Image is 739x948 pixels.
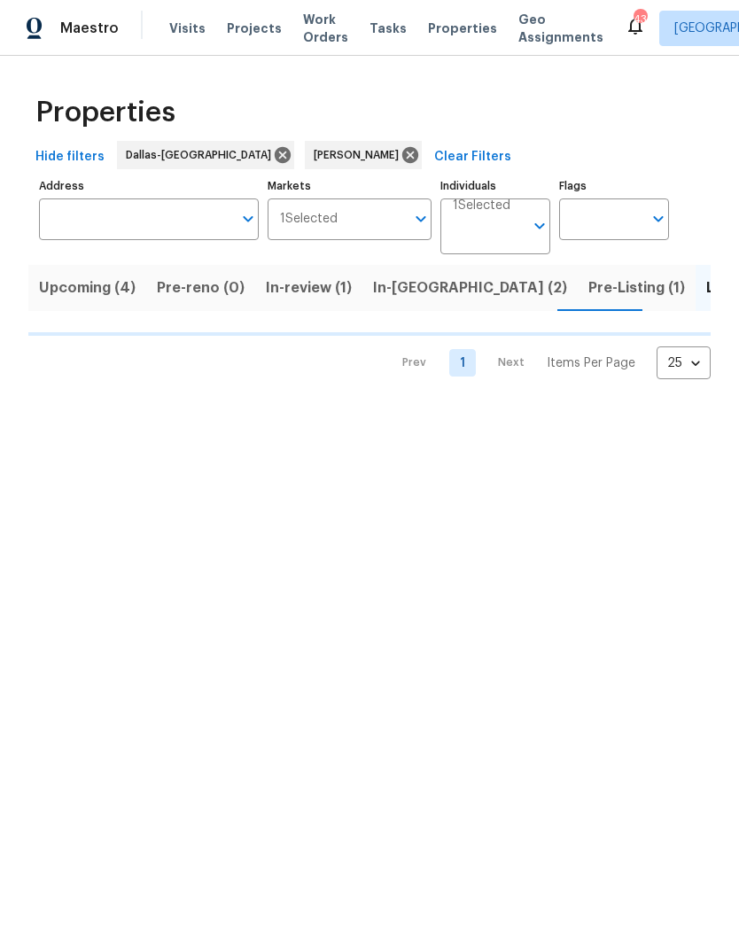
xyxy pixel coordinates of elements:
[39,276,136,300] span: Upcoming (4)
[117,141,294,169] div: Dallas-[GEOGRAPHIC_DATA]
[547,354,635,372] p: Items Per Page
[449,349,476,377] a: Goto page 1
[35,104,175,121] span: Properties
[427,141,518,174] button: Clear Filters
[434,146,511,168] span: Clear Filters
[35,146,105,168] span: Hide filters
[518,11,603,46] span: Geo Assignments
[373,276,567,300] span: In-[GEOGRAPHIC_DATA] (2)
[157,276,245,300] span: Pre-reno (0)
[453,198,510,214] span: 1 Selected
[305,141,422,169] div: [PERSON_NAME]
[266,276,352,300] span: In-review (1)
[634,11,646,28] div: 43
[440,181,550,191] label: Individuals
[268,181,432,191] label: Markets
[559,181,669,191] label: Flags
[428,19,497,37] span: Properties
[28,141,112,174] button: Hide filters
[60,19,119,37] span: Maestro
[657,340,711,386] div: 25
[588,276,685,300] span: Pre-Listing (1)
[369,22,407,35] span: Tasks
[126,146,278,164] span: Dallas-[GEOGRAPHIC_DATA]
[527,214,552,238] button: Open
[314,146,406,164] span: [PERSON_NAME]
[385,346,711,379] nav: Pagination Navigation
[303,11,348,46] span: Work Orders
[236,206,261,231] button: Open
[646,206,671,231] button: Open
[39,181,259,191] label: Address
[169,19,206,37] span: Visits
[408,206,433,231] button: Open
[280,212,338,227] span: 1 Selected
[227,19,282,37] span: Projects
